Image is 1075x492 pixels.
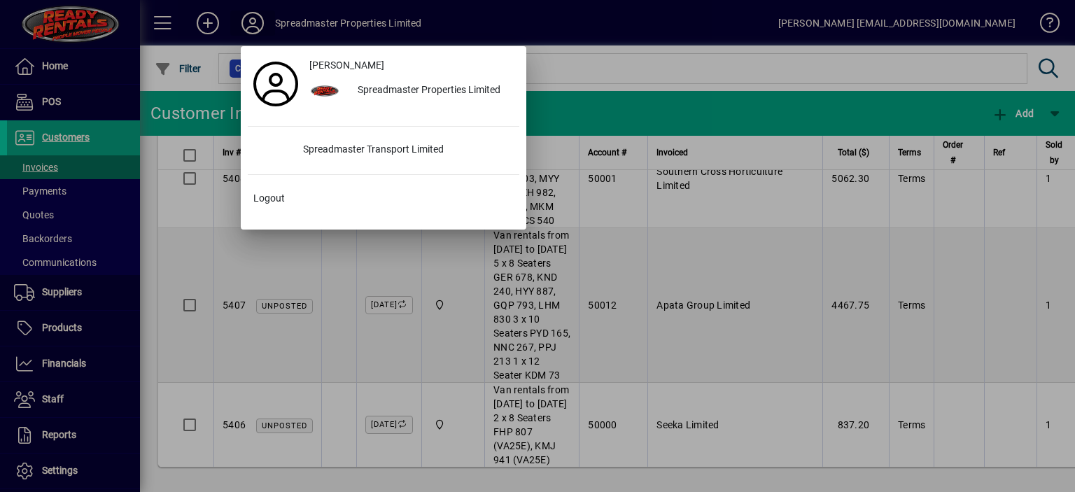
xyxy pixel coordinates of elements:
[248,186,519,211] button: Logout
[248,71,304,97] a: Profile
[309,58,384,73] span: [PERSON_NAME]
[248,138,519,163] button: Spreadmaster Transport Limited
[346,78,519,104] div: Spreadmaster Properties Limited
[304,78,519,104] button: Spreadmaster Properties Limited
[304,53,519,78] a: [PERSON_NAME]
[292,138,519,163] div: Spreadmaster Transport Limited
[253,191,285,206] span: Logout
